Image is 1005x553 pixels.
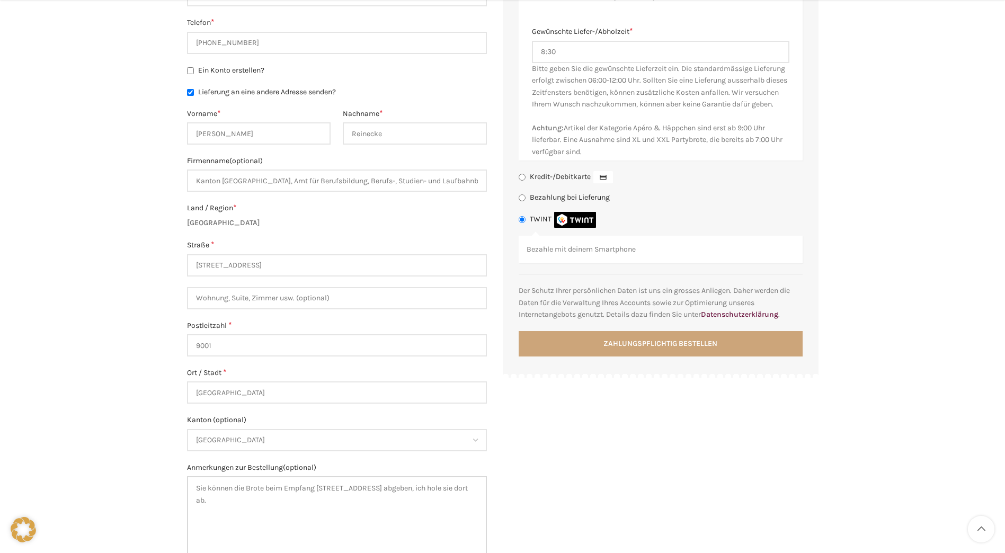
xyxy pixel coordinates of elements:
button: Zahlungspflichtig bestellen [519,331,803,356]
label: Ort / Stadt [187,367,487,379]
label: Bezahlung bei Lieferung [530,193,610,202]
a: Scroll to top button [968,516,994,542]
label: Vorname [187,108,331,120]
input: Wohnung, Suite, Zimmer usw. (optional) [187,287,487,309]
input: Straßenname und Hausnummer [187,254,487,276]
label: Kredit-/Debitkarte [530,172,616,181]
p: Bezahle mit deinem Smartphone [527,244,795,255]
label: Gewünschte Liefer-/Abholzeit [532,26,789,38]
label: Straße [187,239,487,251]
strong: [GEOGRAPHIC_DATA] [187,218,260,227]
label: Telefon [187,17,487,29]
input: Ein Konto erstellen? [187,67,194,74]
img: TWINT [554,212,596,228]
label: Firmenname [187,155,487,167]
span: Lieferung an eine andere Adresse senden? [198,87,336,96]
label: TWINT [530,215,599,224]
label: Land / Region [187,202,487,214]
span: (optional) [213,415,246,424]
label: Kanton [187,414,487,426]
a: Datenschutzerklärung [701,310,778,319]
label: Anmerkungen zur Bestellung [187,462,487,474]
span: (optional) [229,156,263,165]
input: hh:mm [532,41,789,63]
img: Kredit-/Debitkarte [593,171,613,184]
input: Lieferung an eine andere Adresse senden? [187,89,194,96]
label: Postleitzahl [187,320,487,332]
span: (optional) [283,463,316,472]
span: Ein Konto erstellen? [198,66,264,75]
span: Kanton [187,429,487,451]
span: Bitte geben Sie die gewünschte Lieferzeit ein. Die standardmässige Lieferung erfolgt zwischen 06:... [532,64,787,156]
label: Nachname [343,108,487,120]
p: Der Schutz Ihrer persönlichen Daten ist uns ein grosses Anliegen. Daher werden die Daten für die ... [519,285,803,320]
span: St. Gallen [188,430,486,450]
strong: Achtung: [532,123,564,132]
